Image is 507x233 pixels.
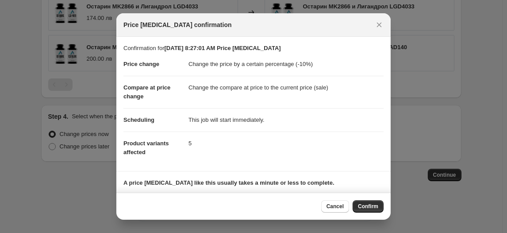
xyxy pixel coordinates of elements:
[321,200,349,213] button: Cancel
[188,53,384,76] dd: Change the price by a certain percentage (-10%)
[188,132,384,155] dd: 5
[164,45,280,51] b: [DATE] 8:27:01 AM Price [MEDICAL_DATA]
[326,203,344,210] span: Cancel
[123,44,384,53] p: Confirmation for
[188,108,384,132] dd: This job will start immediately.
[353,200,384,213] button: Confirm
[358,203,378,210] span: Confirm
[123,84,170,100] span: Compare at price change
[123,20,232,29] span: Price [MEDICAL_DATA] confirmation
[188,76,384,99] dd: Change the compare at price to the current price (sale)
[123,116,154,123] span: Scheduling
[123,61,159,67] span: Price change
[123,179,334,186] b: A price [MEDICAL_DATA] like this usually takes a minute or less to complete.
[373,19,385,31] button: Close
[123,140,169,155] span: Product variants affected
